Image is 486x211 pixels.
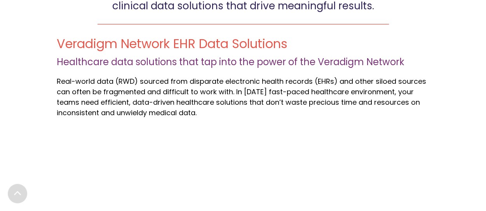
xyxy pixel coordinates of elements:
span: Veradigm Network EHR Data Solutions [57,35,287,52]
iframe: Drift Chat Widget [337,155,477,202]
span: Real [57,76,71,86]
span: Healthcare data solutions that tap into the power of the Veradigm Network [57,55,404,68]
span: -world data (RWD) sourced from disparate electronic health records (EHRs) and other siloed source... [57,76,426,118]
